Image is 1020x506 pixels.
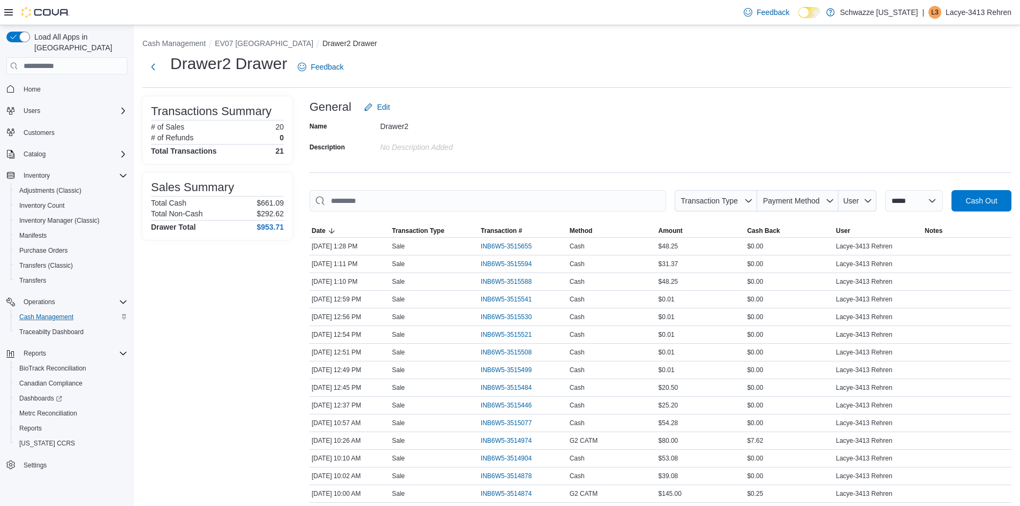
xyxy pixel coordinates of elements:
button: Home [2,81,132,96]
div: $0.00 [745,381,834,394]
input: This is a search bar. As you type, the results lower in the page will automatically filter. [309,190,666,212]
span: User [836,226,850,235]
img: Cova [21,7,70,18]
span: Traceabilty Dashboard [15,326,127,338]
button: Adjustments (Classic) [11,183,132,198]
span: INB6W5-3514878 [481,472,532,480]
span: $31.37 [659,260,678,268]
button: Cash Out [951,190,1011,212]
button: User [834,224,923,237]
span: Reports [19,347,127,360]
button: [US_STATE] CCRS [11,436,132,451]
a: Reports [15,422,46,435]
div: [DATE] 10:26 AM [309,434,390,447]
span: Cash [570,383,585,392]
span: Manifests [15,229,127,242]
button: Date [309,224,390,237]
a: Adjustments (Classic) [15,184,86,197]
span: Inventory [24,171,50,180]
nav: Complex example [6,77,127,501]
button: INB6W5-3515484 [481,381,542,394]
span: Purchase Orders [15,244,127,257]
div: $0.00 [745,311,834,323]
a: Transfers [15,274,50,287]
button: Transaction # [479,224,568,237]
p: Sale [392,242,405,251]
span: INB6W5-3515508 [481,348,532,357]
span: $48.25 [659,242,678,251]
a: Home [19,83,45,96]
a: Dashboards [11,391,132,406]
span: Adjustments (Classic) [19,186,81,195]
p: $661.09 [256,199,284,207]
p: Sale [392,330,405,339]
span: Inventory Manager (Classic) [15,214,127,227]
button: INB6W5-3515594 [481,258,542,270]
div: [DATE] 10:57 AM [309,417,390,429]
div: [DATE] 12:54 PM [309,328,390,341]
span: Lacye-3413 Rehren [836,242,892,251]
p: $292.62 [256,209,284,218]
span: Home [19,82,127,95]
span: Lacye-3413 Rehren [836,454,892,463]
span: Cash [570,472,585,480]
a: Settings [19,459,51,472]
span: Customers [24,129,55,137]
div: Lacye-3413 Rehren [928,6,941,19]
div: $0.00 [745,470,834,482]
button: Reports [2,346,132,361]
div: $0.00 [745,258,834,270]
span: $54.28 [659,419,678,427]
span: Lacye-3413 Rehren [836,401,892,410]
span: Canadian Compliance [15,377,127,390]
div: [DATE] 12:49 PM [309,364,390,376]
span: Reports [24,349,46,358]
h6: # of Sales [151,123,184,131]
button: Metrc Reconciliation [11,406,132,421]
a: [US_STATE] CCRS [15,437,79,450]
span: Reports [15,422,127,435]
span: Notes [925,226,942,235]
span: Lacye-3413 Rehren [836,366,892,374]
button: Operations [19,296,59,308]
a: BioTrack Reconciliation [15,362,90,375]
label: Name [309,122,327,131]
button: BioTrack Reconciliation [11,361,132,376]
a: Dashboards [15,392,66,405]
button: Canadian Compliance [11,376,132,391]
span: Cash Back [747,226,780,235]
div: $0.00 [745,275,834,288]
a: Purchase Orders [15,244,72,257]
h4: Drawer Total [151,223,196,231]
a: Traceabilty Dashboard [15,326,88,338]
span: Lacye-3413 Rehren [836,419,892,427]
div: Drawer2 [380,118,524,131]
span: Cash [570,260,585,268]
span: INB6W5-3515541 [481,295,532,304]
button: Catalog [19,148,50,161]
h6: Total Cash [151,199,186,207]
p: Sale [392,277,405,286]
p: 20 [275,123,284,131]
button: Settings [2,457,132,473]
span: $0.01 [659,366,675,374]
span: Canadian Compliance [19,379,82,388]
div: $0.00 [745,364,834,376]
div: [DATE] 12:45 PM [309,381,390,394]
span: $0.01 [659,348,675,357]
a: Manifests [15,229,51,242]
span: Transaction # [481,226,522,235]
div: [DATE] 1:11 PM [309,258,390,270]
button: Next [142,56,164,78]
p: Sale [392,383,405,392]
span: Catalog [19,148,127,161]
div: $0.00 [745,346,834,359]
span: INB6W5-3515594 [481,260,532,268]
span: Cash [570,348,585,357]
div: [DATE] 10:00 AM [309,487,390,500]
span: Amount [659,226,683,235]
span: Date [312,226,326,235]
button: Customers [2,125,132,140]
span: Cash [570,242,585,251]
button: Users [2,103,132,118]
